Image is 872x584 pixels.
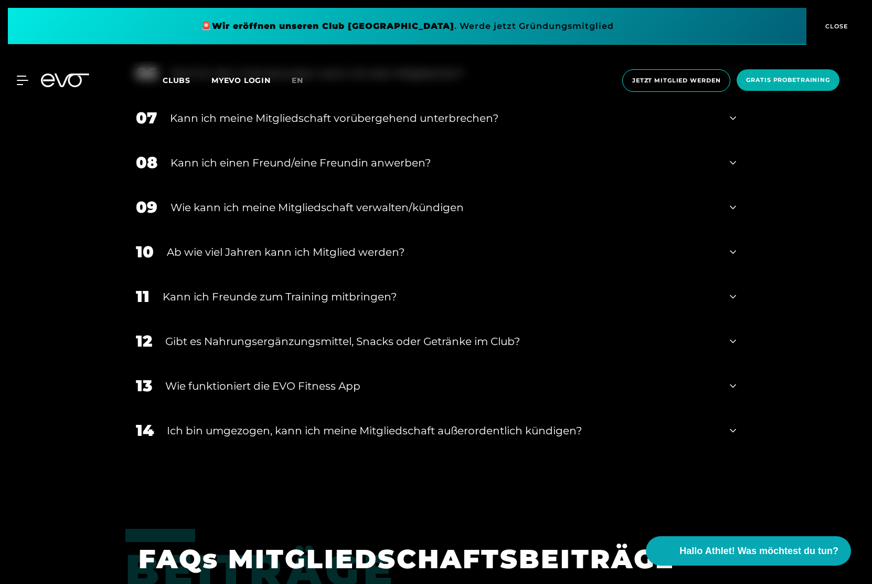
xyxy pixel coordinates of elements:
div: 13 [136,374,152,398]
div: Ich bin umgezogen, kann ich meine Mitgliedschaft außerordentlich kündigen? [167,423,717,439]
div: 12 [136,329,152,353]
a: en [292,75,316,87]
div: Wie funktioniert die EVO Fitness App [165,378,717,394]
span: CLOSE [823,22,848,31]
button: CLOSE [806,8,864,45]
div: Gibt es Nahrungsergänzungsmittel, Snacks oder Getränke im Club? [165,333,717,349]
div: Ab wie viel Jahren kann ich Mitglied werden? [167,244,717,260]
h1: FAQs MITGLIEDSCHAFTSBEITRÄGE [139,542,720,576]
span: Jetzt Mitglied werden [632,76,720,85]
div: 10 [136,240,154,264]
div: 08 [136,151,157,174]
div: Kann ich meine Mitgliedschaft vorübergehend unterbrechen? [170,110,717,126]
a: Gratis Probetraining [733,69,843,92]
div: 11 [136,285,150,308]
a: Clubs [163,75,211,85]
div: 07 [136,106,157,130]
span: Clubs [163,76,190,85]
div: 09 [136,195,157,219]
div: Wie kann ich meine Mitgliedschaft verwalten/kündigen [171,200,717,215]
span: Hallo Athlet! Was möchtest du tun? [679,544,838,558]
a: Jetzt Mitglied werden [619,69,733,92]
span: en [292,76,303,85]
a: MYEVO LOGIN [211,76,271,85]
div: Kann ich einen Freund/eine Freundin anwerben? [171,155,717,171]
div: 14 [136,419,154,442]
button: Hallo Athlet! Was möchtest du tun? [646,536,851,566]
div: Kann ich Freunde zum Training mitbringen? [163,289,717,305]
span: Gratis Probetraining [746,76,830,85]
